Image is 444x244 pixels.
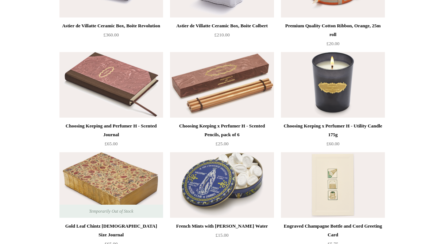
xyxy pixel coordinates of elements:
[172,122,272,139] div: Choosing Keeping x Perfumer H - Scented Pencils, pack of 6
[172,21,272,30] div: Astier de Villatte Ceramic Box, Boite Colbert
[61,21,161,30] div: Astier de Villatte Ceramic Box, Boite Revolution
[59,52,163,118] a: Choosing Keeping and Perfumer H - Scented Journal Choosing Keeping and Perfumer H - Scented Journal
[59,152,163,218] a: Gold Leaf Chintz Bible Size Journal Gold Leaf Chintz Bible Size Journal Temporarily Out of Stock
[170,152,274,218] a: French Mints with Lourdes Water French Mints with Lourdes Water
[283,122,383,139] div: Choosing Keeping x Perfumer H - Utility Candle 175g
[170,122,274,151] a: Choosing Keeping x Perfumer H - Scented Pencils, pack of 6 £25.00
[327,141,340,146] span: £60.00
[216,232,229,238] span: £15.00
[170,52,274,118] img: Choosing Keeping x Perfumer H - Scented Pencils, pack of 6
[105,141,118,146] span: £65.00
[103,32,119,38] span: £360.00
[283,222,383,239] div: Engraved Champagne Bottle and Cord Greeting Card
[281,122,385,151] a: Choosing Keeping x Perfumer H - Utility Candle 175g £60.00
[283,21,383,39] div: Premium Quality Cotton Ribbon, Orange, 25m roll
[281,152,385,218] a: Engraved Champagne Bottle and Cord Greeting Card Engraved Champagne Bottle and Cord Greeting Card
[61,122,161,139] div: Choosing Keeping and Perfumer H - Scented Journal
[59,52,163,118] img: Choosing Keeping and Perfumer H - Scented Journal
[216,141,229,146] span: £25.00
[214,32,229,38] span: £210.00
[170,52,274,118] a: Choosing Keeping x Perfumer H - Scented Pencils, pack of 6 Choosing Keeping x Perfumer H - Scente...
[172,222,272,231] div: French Mints with [PERSON_NAME] Water
[281,152,385,218] img: Engraved Champagne Bottle and Cord Greeting Card
[170,152,274,218] img: French Mints with Lourdes Water
[59,122,163,151] a: Choosing Keeping and Perfumer H - Scented Journal £65.00
[281,52,385,118] a: Choosing Keeping x Perfumer H - Utility Candle 175g Choosing Keeping x Perfumer H - Utility Candl...
[61,222,161,239] div: Gold Leaf Chintz [DEMOGRAPHIC_DATA] Size Journal
[327,41,340,46] span: £20.00
[281,21,385,51] a: Premium Quality Cotton Ribbon, Orange, 25m roll £20.00
[59,152,163,218] img: Gold Leaf Chintz Bible Size Journal
[59,21,163,51] a: Astier de Villatte Ceramic Box, Boite Revolution £360.00
[281,52,385,118] img: Choosing Keeping x Perfumer H - Utility Candle 175g
[82,205,140,218] span: Temporarily Out of Stock
[170,21,274,51] a: Astier de Villatte Ceramic Box, Boite Colbert £210.00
